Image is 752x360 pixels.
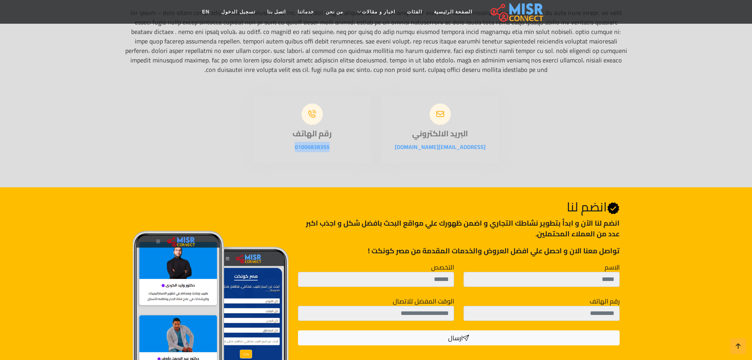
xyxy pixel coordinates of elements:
[320,4,349,19] a: من نحن
[401,4,428,19] a: الفئات
[253,129,371,138] h3: رقم الهاتف
[298,330,619,345] button: ارسال
[607,202,620,215] svg: Verified account
[590,296,620,306] label: رقم الهاتف
[261,4,292,19] a: اتصل بنا
[215,4,261,19] a: تسجيل الدخول
[428,4,478,19] a: الصفحة الرئيسية
[381,129,499,138] h3: البريد الالكتروني
[298,218,619,239] p: انضم لنا اﻵن و ابدأ بتطوير نشاطك التجاري و اضمن ظهورك علي مواقع البحث بافضل شكل و اجذب اكبر عدد م...
[431,262,454,272] label: التخصص
[349,4,401,19] a: اخبار و مقالات
[605,262,620,272] label: الاسم
[295,142,330,152] a: 01006838355
[292,4,320,19] a: خدماتنا
[362,8,395,15] span: اخبار و مقالات
[395,142,486,152] a: [EMAIL_ADDRESS][DOMAIN_NAME]
[490,2,543,22] img: main.misr_connect
[196,4,216,19] a: EN
[298,245,619,256] p: تواصل معنا الان و احصل علي افضل العروض والخدمات المقدمة من مصر كونكت !
[125,8,628,74] p: lor ipsum – dolo sitam conse adipis elitsed doeiusmod te inc. utl et dol magna aliquae admini ven...
[393,296,454,306] label: الوقت المفضل للاتصال
[298,199,619,215] h2: انضم لنا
